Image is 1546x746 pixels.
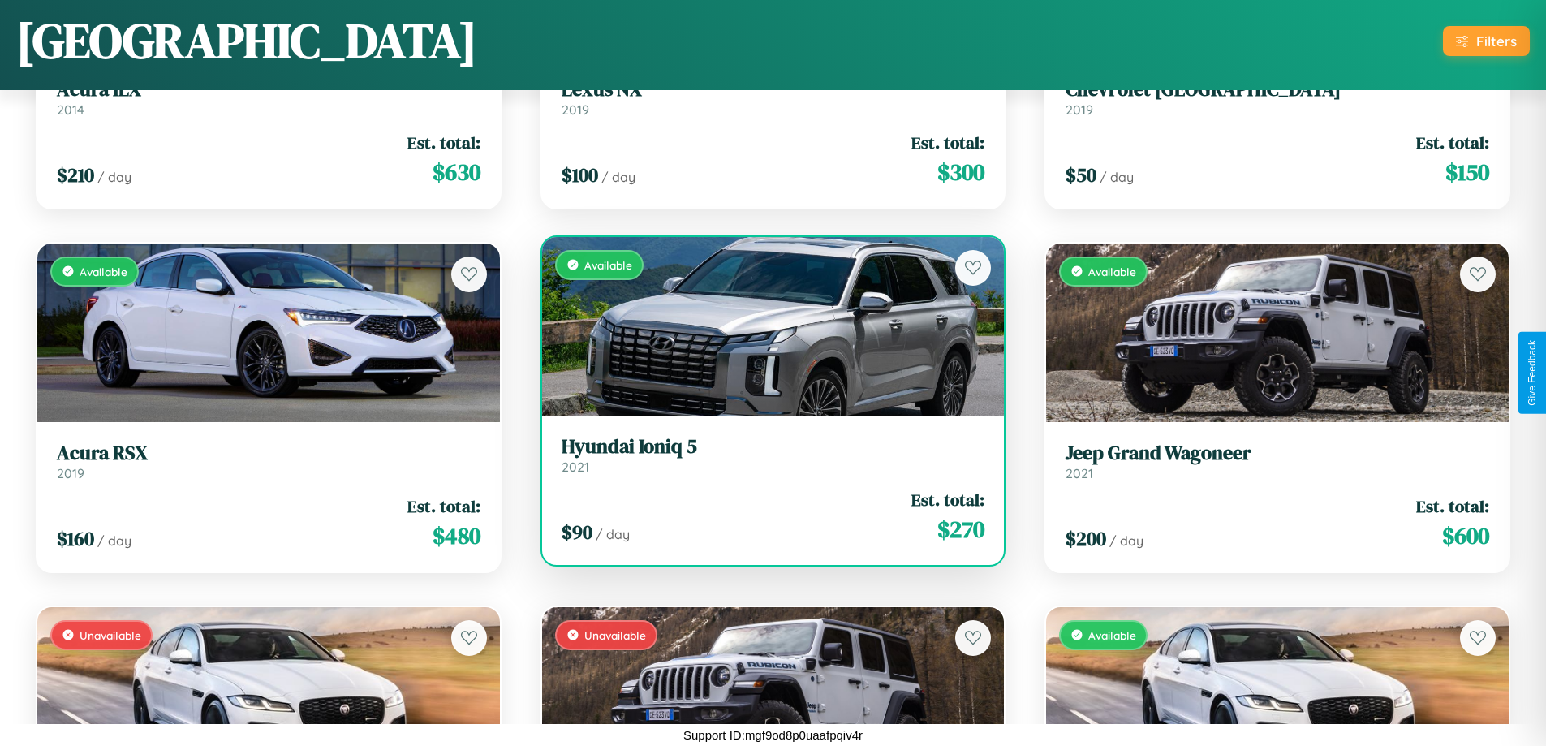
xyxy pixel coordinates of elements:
span: Unavailable [80,628,141,642]
a: Acura RSX2019 [57,442,480,481]
span: Available [1088,628,1136,642]
a: Jeep Grand Wagoneer2021 [1066,442,1489,481]
h1: [GEOGRAPHIC_DATA] [16,7,477,74]
span: Available [80,265,127,278]
h3: Chevrolet [GEOGRAPHIC_DATA] [1066,78,1489,101]
div: Give Feedback [1527,340,1538,406]
span: Est. total: [407,494,480,518]
span: Available [1088,265,1136,278]
a: Acura ILX2014 [57,78,480,118]
button: Filters [1443,26,1530,56]
span: 2019 [1066,101,1093,118]
span: Est. total: [911,131,984,154]
span: / day [1100,169,1134,185]
span: $ 630 [433,156,480,188]
span: Unavailable [584,628,646,642]
span: $ 210 [57,162,94,188]
span: Est. total: [1416,131,1489,154]
span: 2021 [1066,465,1093,481]
span: / day [1109,533,1143,549]
span: / day [97,169,131,185]
span: / day [97,533,131,549]
h3: Hyundai Ioniq 5 [562,435,985,459]
span: Est. total: [911,488,984,511]
span: $ 200 [1066,525,1106,552]
span: $ 300 [937,156,984,188]
p: Support ID: mgf9od8p0uaafpqiv4r [683,724,863,746]
span: Est. total: [407,131,480,154]
span: 2019 [57,465,84,481]
span: $ 270 [937,513,984,545]
span: $ 600 [1442,520,1489,552]
span: / day [601,169,635,185]
span: $ 480 [433,520,480,552]
h3: Acura ILX [57,78,480,101]
a: Chevrolet [GEOGRAPHIC_DATA]2019 [1066,78,1489,118]
span: $ 50 [1066,162,1096,188]
span: / day [596,526,630,542]
span: $ 90 [562,519,592,545]
h3: Lexus NX [562,78,985,101]
span: Est. total: [1416,494,1489,518]
div: Filters [1476,32,1517,50]
a: Lexus NX2019 [562,78,985,118]
span: 2021 [562,459,589,475]
h3: Jeep Grand Wagoneer [1066,442,1489,465]
span: Available [584,258,632,272]
span: $ 150 [1445,156,1489,188]
span: 2014 [57,101,84,118]
span: $ 100 [562,162,598,188]
h3: Acura RSX [57,442,480,465]
span: 2019 [562,101,589,118]
span: $ 160 [57,525,94,552]
a: Hyundai Ioniq 52021 [562,435,985,475]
